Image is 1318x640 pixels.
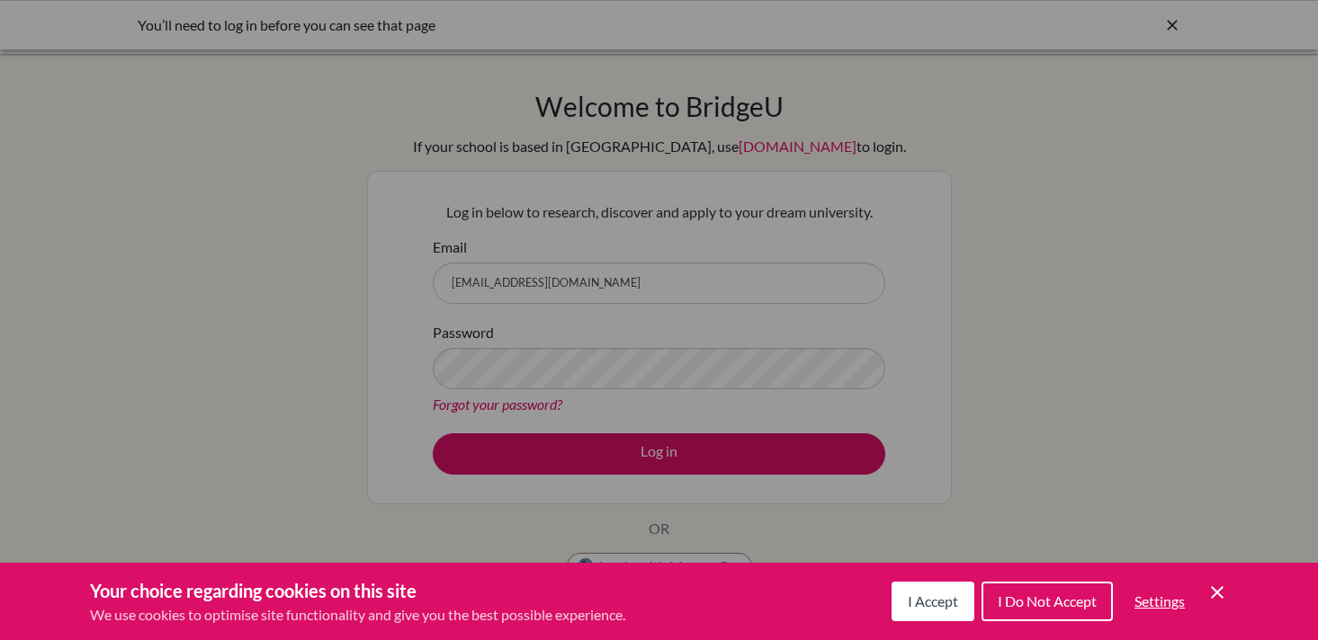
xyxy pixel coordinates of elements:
[982,582,1113,621] button: I Do Not Accept
[90,604,625,626] p: We use cookies to optimise site functionality and give you the best possible experience.
[1134,592,1185,609] span: Settings
[90,577,625,604] h3: Your choice regarding cookies on this site
[1120,583,1199,619] button: Settings
[1206,582,1228,603] button: Save and close
[892,582,974,621] button: I Accept
[998,592,1097,609] span: I Do Not Accept
[908,592,958,609] span: I Accept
